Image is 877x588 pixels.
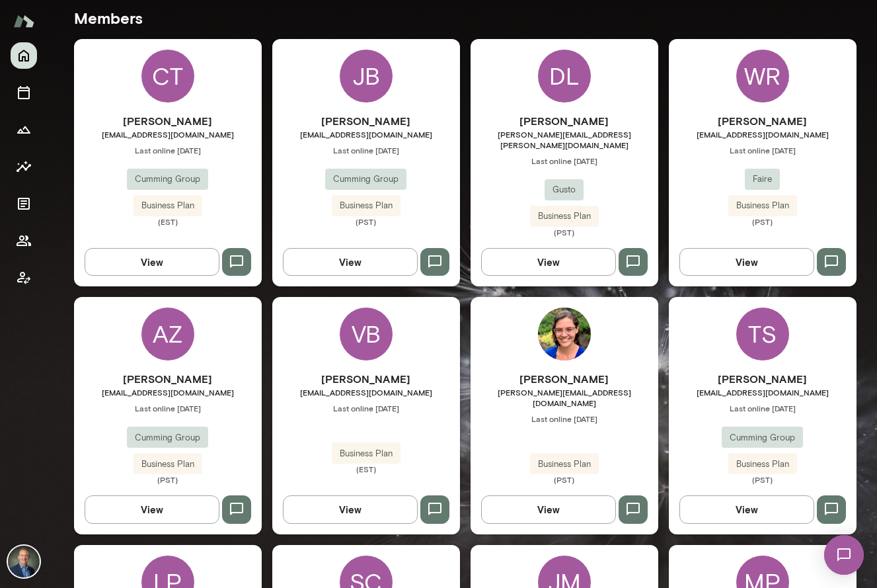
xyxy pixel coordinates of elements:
[74,474,262,485] span: (PST)
[85,495,219,523] button: View
[669,474,857,485] span: (PST)
[538,50,591,103] div: DL
[669,387,857,398] span: [EMAIL_ADDRESS][DOMAIN_NAME]
[74,7,857,28] h5: Members
[74,145,262,155] span: Last online [DATE]
[471,155,658,166] span: Last online [DATE]
[669,129,857,140] span: [EMAIL_ADDRESS][DOMAIN_NAME]
[272,403,460,413] span: Last online [DATE]
[669,113,857,129] h6: [PERSON_NAME]
[11,116,37,143] button: Growth Plan
[272,464,460,474] span: (EST)
[332,199,400,212] span: Business Plan
[74,403,262,413] span: Last online [DATE]
[141,308,194,360] div: AZ
[272,129,460,140] span: [EMAIL_ADDRESS][DOMAIN_NAME]
[283,248,418,276] button: View
[85,248,219,276] button: View
[745,173,780,186] span: Faire
[283,495,418,523] button: View
[340,308,393,360] div: VB
[11,228,37,254] button: Members
[669,403,857,413] span: Last online [DATE]
[669,371,857,387] h6: [PERSON_NAME]
[538,308,591,360] img: Annie McKenna
[141,50,194,103] div: CT
[272,216,460,227] span: (PST)
[11,265,37,291] button: Client app
[272,371,460,387] h6: [PERSON_NAME]
[471,129,658,150] span: [PERSON_NAME][EMAIL_ADDRESS][PERSON_NAME][DOMAIN_NAME]
[11,42,37,69] button: Home
[11,79,37,106] button: Sessions
[481,495,616,523] button: View
[340,50,393,103] div: JB
[471,387,658,408] span: [PERSON_NAME][EMAIL_ADDRESS][DOMAIN_NAME]
[728,199,797,212] span: Business Plan
[679,495,814,523] button: View
[74,129,262,140] span: [EMAIL_ADDRESS][DOMAIN_NAME]
[272,113,460,129] h6: [PERSON_NAME]
[332,447,400,460] span: Business Plan
[669,216,857,227] span: (PST)
[13,9,34,34] img: Mento
[471,227,658,237] span: (PST)
[530,458,599,471] span: Business Plan
[471,413,658,424] span: Last online [DATE]
[272,145,460,155] span: Last online [DATE]
[74,216,262,227] span: (EST)
[736,308,789,360] div: TS
[133,458,202,471] span: Business Plan
[127,173,208,186] span: Cumming Group
[471,113,658,129] h6: [PERSON_NAME]
[11,153,37,180] button: Insights
[272,387,460,398] span: [EMAIL_ADDRESS][DOMAIN_NAME]
[325,173,406,186] span: Cumming Group
[728,458,797,471] span: Business Plan
[74,113,262,129] h6: [PERSON_NAME]
[11,190,37,217] button: Documents
[471,474,658,485] span: (PST)
[545,183,584,196] span: Gusto
[679,248,814,276] button: View
[74,387,262,398] span: [EMAIL_ADDRESS][DOMAIN_NAME]
[722,431,803,444] span: Cumming Group
[736,50,789,103] div: WR
[530,210,599,223] span: Business Plan
[133,199,202,212] span: Business Plan
[481,248,616,276] button: View
[669,145,857,155] span: Last online [DATE]
[471,371,658,387] h6: [PERSON_NAME]
[8,546,40,577] img: Michael Alden
[74,371,262,387] h6: [PERSON_NAME]
[127,431,208,444] span: Cumming Group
